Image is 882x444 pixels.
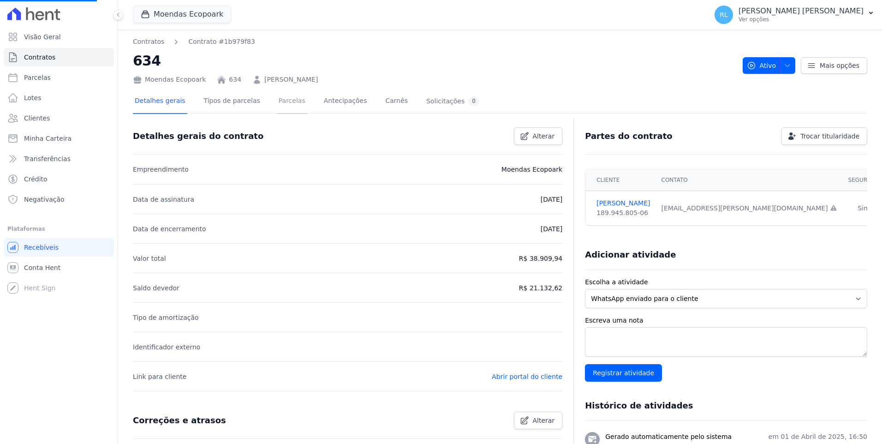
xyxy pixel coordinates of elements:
span: Mais opções [820,61,859,70]
button: Ativo [743,57,796,74]
a: Tipos de parcelas [202,90,262,114]
a: Lotes [4,89,114,107]
h3: Partes do contrato [585,131,673,142]
a: Mais opções [801,57,867,74]
span: Alterar [533,132,555,141]
a: Contrato #1b979f83 [188,37,255,47]
h3: Detalhes gerais do contrato [133,131,263,142]
a: Negativação [4,190,114,209]
div: Moendas Ecopoark [133,75,206,84]
span: Negativação [24,195,65,204]
a: Parcelas [277,90,307,114]
a: Contratos [133,37,164,47]
div: 189.945.805-06 [596,208,650,218]
span: Minha Carteira [24,134,72,143]
a: Transferências [4,150,114,168]
span: Contratos [24,53,55,62]
a: Minha Carteira [4,129,114,148]
a: Parcelas [4,68,114,87]
p: Link para cliente [133,371,186,382]
a: Contratos [4,48,114,66]
a: Carnês [383,90,410,114]
span: RL [720,12,728,18]
div: 0 [468,97,479,106]
p: Data de encerramento [133,223,206,234]
h3: Gerado automaticamente pelo sistema [605,432,732,442]
p: R$ 38.909,94 [519,253,562,264]
span: Alterar [533,416,555,425]
p: Empreendimento [133,164,189,175]
h3: Adicionar atividade [585,249,676,260]
a: Detalhes gerais [133,90,187,114]
span: Visão Geral [24,32,61,42]
p: Valor total [133,253,166,264]
p: Ver opções [739,16,864,23]
span: Parcelas [24,73,51,82]
p: [DATE] [541,194,562,205]
a: Alterar [514,412,563,429]
label: Escolha a atividade [585,277,867,287]
a: Recebíveis [4,238,114,257]
span: Trocar titularidade [800,132,859,141]
a: Conta Hent [4,258,114,277]
button: Moendas Ecopoark [133,6,231,23]
a: 634 [229,75,241,84]
p: R$ 21.132,62 [519,282,562,294]
button: RL [PERSON_NAME] [PERSON_NAME] Ver opções [707,2,882,28]
div: Plataformas [7,223,110,234]
p: Saldo devedor [133,282,179,294]
p: Tipo de amortização [133,312,199,323]
p: Moendas Ecopoark [501,164,562,175]
a: Abrir portal do cliente [492,373,562,380]
input: Registrar atividade [585,364,662,382]
a: Clientes [4,109,114,127]
p: Data de assinatura [133,194,194,205]
span: Clientes [24,114,50,123]
h3: Correções e atrasos [133,415,226,426]
h2: 634 [133,50,735,71]
nav: Breadcrumb [133,37,735,47]
th: Contato [656,169,843,191]
a: Antecipações [322,90,369,114]
p: [PERSON_NAME] [PERSON_NAME] [739,6,864,16]
p: em 01 de Abril de 2025, 16:50 [769,432,867,442]
p: [DATE] [541,223,562,234]
a: Solicitações0 [424,90,481,114]
div: Solicitações [426,97,479,106]
a: Alterar [514,127,563,145]
p: Identificador externo [133,342,200,353]
span: Crédito [24,174,48,184]
a: Trocar titularidade [781,127,867,145]
th: Cliente [585,169,656,191]
h3: Histórico de atividades [585,400,693,411]
span: Lotes [24,93,42,102]
a: Crédito [4,170,114,188]
span: Transferências [24,154,71,163]
label: Escreva uma nota [585,316,867,325]
a: [PERSON_NAME] [264,75,318,84]
div: [EMAIL_ADDRESS][PERSON_NAME][DOMAIN_NAME] [661,204,837,213]
a: Visão Geral [4,28,114,46]
span: Conta Hent [24,263,60,272]
a: [PERSON_NAME] [596,198,650,208]
nav: Breadcrumb [133,37,255,47]
span: Ativo [747,57,776,74]
span: Recebíveis [24,243,59,252]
